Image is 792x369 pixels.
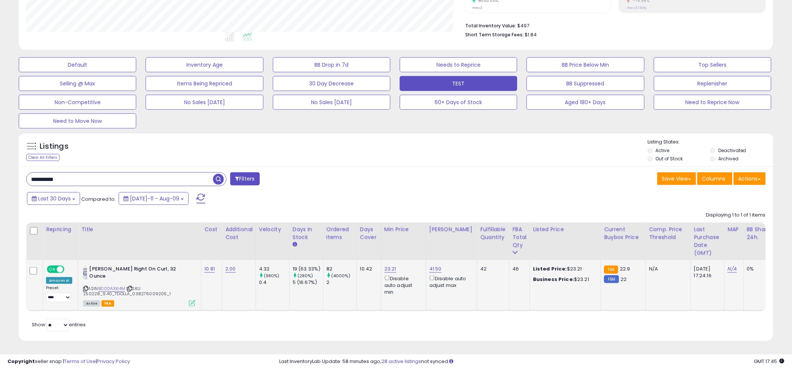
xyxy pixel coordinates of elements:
[718,147,746,154] label: Deactivated
[654,95,771,110] button: Need to Reprice Now
[89,266,180,281] b: [PERSON_NAME] Right On Curl, 32 Ounce
[728,226,740,233] div: MAP
[280,358,785,365] div: Last InventoryLab Update: 58 minutes ago, not synced.
[620,265,631,272] span: 22.9
[754,358,785,365] span: 2025-09-12 17:45 GMT
[728,265,737,273] a: N/A
[734,172,766,185] button: Actions
[747,266,772,272] div: 0%
[293,226,320,241] div: Days In Stock
[26,154,60,161] div: Clear All Filters
[465,31,524,38] b: Short Term Storage Fees:
[38,195,71,202] span: Last 30 Days
[7,358,130,365] div: seller snap | |
[204,265,215,273] a: 10.81
[273,57,390,72] button: BB Drop in 7d
[130,195,179,202] span: [DATE]-11 - Aug-09
[533,276,595,283] div: $23.21
[46,226,75,233] div: Repricing
[649,266,685,272] div: N/A
[533,266,595,272] div: $23.21
[657,172,696,185] button: Save View
[146,76,263,91] button: Items Being Repriced
[382,358,421,365] a: 28 active listings
[697,172,732,185] button: Columns
[64,358,96,365] a: Terms of Use
[472,6,482,10] small: Prev: 2
[63,266,75,273] span: OFF
[146,95,263,110] button: No Sales [DATE]
[81,226,198,233] div: Title
[533,226,598,233] div: Listed Price
[230,172,259,185] button: Filters
[604,226,643,241] div: Current Buybox Price
[204,226,219,233] div: Cost
[81,196,116,203] span: Compared to:
[119,192,189,205] button: [DATE]-11 - Aug-09
[83,266,87,281] img: 41fTAD3qLPL._SL40_.jpg
[146,57,263,72] button: Inventory Age
[400,95,517,110] button: 60+ Days of Stock
[101,300,114,307] span: FBA
[656,147,670,154] label: Active
[46,277,72,284] div: Amazon AI
[360,266,375,272] div: 10.42
[326,226,354,241] div: Ordered Items
[273,76,390,91] button: 30 Day Decrease
[32,321,86,328] span: Show: entries
[46,285,72,302] div: Preset:
[627,6,646,10] small: Prev: 37.84%
[718,155,738,162] label: Archived
[400,76,517,91] button: TEST
[512,226,527,249] div: FBA Total Qty
[527,95,644,110] button: Aged 180+ Days
[480,266,503,272] div: 42
[83,300,100,307] span: All listings currently available for purchase on Amazon
[533,265,567,272] b: Listed Price:
[621,276,627,283] span: 22
[384,274,420,296] div: Disable auto adjust min
[429,226,474,233] div: [PERSON_NAME]
[525,31,537,38] span: $1.84
[384,226,423,233] div: Min Price
[326,266,357,272] div: 82
[326,279,357,286] div: 2
[648,139,773,146] p: Listing States:
[273,95,390,110] button: No Sales [DATE]
[27,192,80,205] button: Last 30 Days
[533,276,574,283] b: Business Price:
[465,22,516,29] b: Total Inventory Value:
[225,226,253,241] div: Additional Cost
[747,226,774,241] div: BB Share 24h.
[19,57,136,72] button: Default
[604,275,619,283] small: FBM
[331,273,350,279] small: (4000%)
[259,279,289,286] div: 0.4
[19,95,136,110] button: Non-Competitive
[654,57,771,72] button: Top Sellers
[298,273,313,279] small: (280%)
[400,57,517,72] button: Needs to Reprice
[7,358,35,365] strong: Copyright
[465,21,760,30] li: $497
[527,57,644,72] button: BB Price Below Min
[512,266,524,272] div: 46
[654,76,771,91] button: Replenisher
[480,226,506,241] div: Fulfillable Quantity
[604,266,618,274] small: FBA
[259,226,286,233] div: Velocity
[384,265,396,273] a: 23.21
[40,141,68,152] h5: Listings
[83,266,195,306] div: ASIN:
[649,226,688,241] div: Comp. Price Threshold
[225,265,236,273] a: 2.00
[264,273,280,279] small: (980%)
[259,266,289,272] div: 4.32
[83,285,171,297] span: | SKU: 250228_9.40_7DOLLA_038276009205_1
[360,226,378,241] div: Days Cover
[702,175,726,182] span: Columns
[98,285,125,292] a: B000A3XI4M
[429,265,442,273] a: 41.50
[19,76,136,91] button: Selling @ Max
[694,266,719,279] div: [DATE] 17:24:16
